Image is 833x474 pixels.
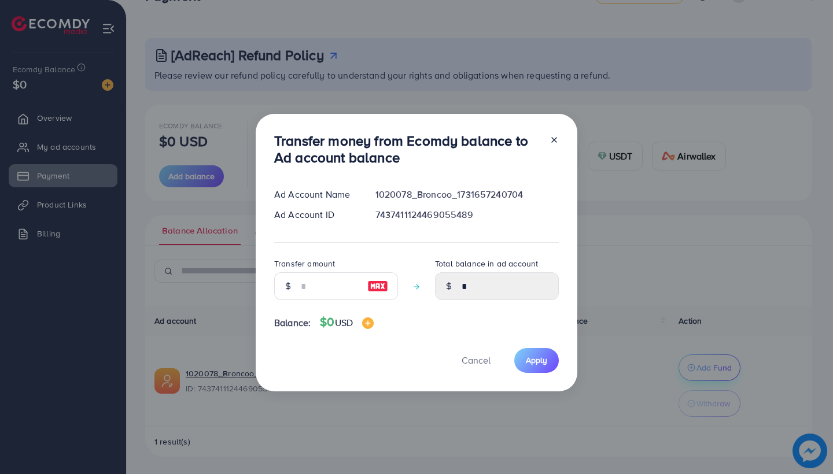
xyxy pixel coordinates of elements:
span: Balance: [274,316,311,329]
div: 1020078_Broncoo_1731657240704 [366,188,568,201]
div: Ad Account ID [265,208,366,221]
button: Apply [514,348,559,373]
label: Total balance in ad account [435,258,538,269]
span: USD [335,316,353,329]
label: Transfer amount [274,258,335,269]
div: 7437411124469055489 [366,208,568,221]
h3: Transfer money from Ecomdy balance to Ad account balance [274,132,540,166]
img: image [362,317,374,329]
div: Ad Account Name [265,188,366,201]
h4: $0 [320,315,374,329]
img: image [367,279,388,293]
span: Apply [526,354,547,366]
button: Cancel [447,348,505,373]
span: Cancel [462,354,491,366]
